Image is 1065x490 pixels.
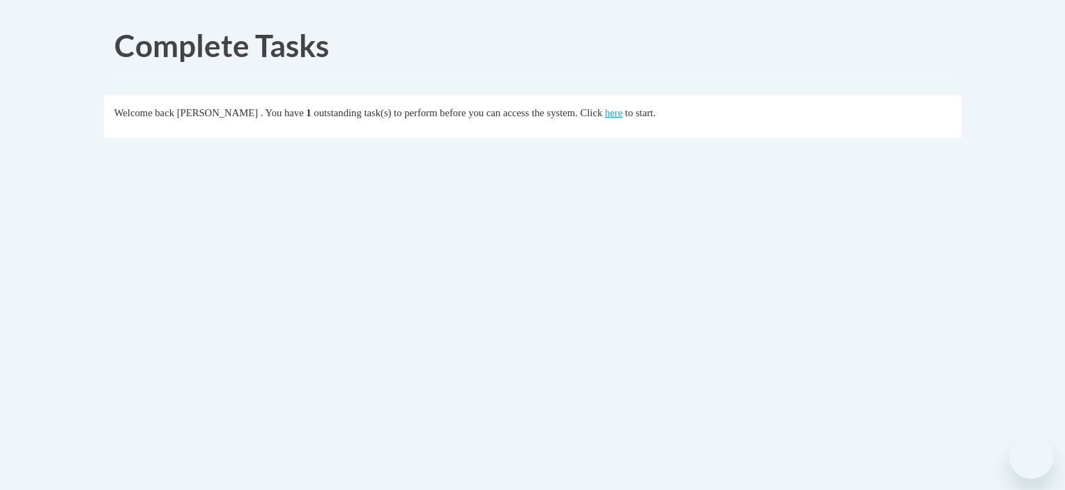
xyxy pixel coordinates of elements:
span: 1 [306,107,311,118]
span: . You have [261,107,304,118]
span: [PERSON_NAME] [177,107,258,118]
span: to start. [625,107,656,118]
span: outstanding task(s) to perform before you can access the system. Click [314,107,602,118]
iframe: Button to launch messaging window [1009,434,1054,479]
span: Welcome back [114,107,174,118]
a: here [605,107,622,118]
span: Complete Tasks [114,27,329,63]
